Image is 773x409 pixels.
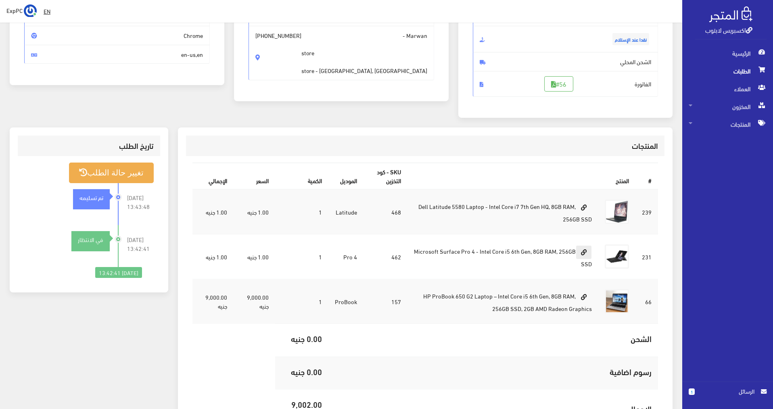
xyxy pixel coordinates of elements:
span: 1 [689,388,695,395]
span: الرسائل [701,387,754,396]
button: تغيير حالة الطلب [69,163,154,183]
span: الطلبات [689,62,767,80]
strong: تم تسليمه [79,193,103,202]
a: الرئيسية [682,44,773,62]
span: [DATE] 13:43:48 [127,193,154,211]
a: #56 [544,76,573,92]
span: [DATE] 13:42:41 [127,235,154,253]
a: 1 الرسائل [689,387,767,404]
span: الشحن المحلي [473,52,658,71]
div: في الانتظار [71,235,110,244]
th: المنتج [407,163,636,189]
td: Dell Latitude 5580 Laptop - Intel Core i7 7th Gen HQ, 8GB RAM, 256GB SSD [407,189,599,234]
h5: رسوم اضافية [335,367,652,376]
td: HP ProBook 650 G2 Laptop – Intel Core i5 6th Gen, 8GB RAM, 256GB SSD, 2GB AMD Radeon Graphics [407,279,599,324]
a: ... ExpPC [6,4,37,17]
td: Pro 4 [328,234,364,279]
th: السعر [234,163,275,189]
u: EN [44,6,50,16]
th: # [635,163,658,189]
span: Marwan - [249,26,434,80]
a: الطلبات [682,62,773,80]
td: 1.00 جنيه [192,234,234,279]
span: en-us,en [24,45,210,64]
a: المنتجات [682,115,773,133]
td: 9,000.00 جنيه [234,279,275,324]
a: EN [40,4,54,19]
h3: تاريخ الطلب [24,142,154,150]
td: 66 [635,279,658,324]
img: . [709,6,752,22]
td: 1.00 جنيه [192,189,234,234]
span: store store - [GEOGRAPHIC_DATA], [GEOGRAPHIC_DATA] [301,40,427,75]
td: 1.00 جنيه [234,234,275,279]
td: ProBook [328,279,364,324]
td: 9,000.00 جنيه [192,279,234,324]
a: اكسبريس لابتوب [705,24,752,35]
td: 462 [364,234,407,279]
iframe: Drift Widget Chat Controller [10,354,40,384]
span: نقدا عند الإستلام [612,33,649,45]
th: اﻹجمالي [192,163,234,189]
td: 157 [364,279,407,324]
td: 1.00 جنيه [234,189,275,234]
span: المنتجات [689,115,767,133]
td: Microsoft Surface Pro 4 - Intel Core i5 6th Gen, 8GB RAM, 256GB SSD [407,234,599,279]
h3: المنتجات [192,142,658,150]
a: العملاء [682,80,773,98]
td: 1 [275,189,328,234]
span: المخزون [689,98,767,115]
td: 468 [364,189,407,234]
td: 239 [635,189,658,234]
span: ExpPC [6,5,23,15]
span: Chrome [24,26,210,45]
img: ... [24,4,37,17]
h5: 0.00 جنيه [282,334,322,343]
td: 231 [635,234,658,279]
span: العملاء [689,80,767,98]
th: SKU - كود التخزين [364,163,407,189]
div: [DATE] 13:42:41 [95,267,142,278]
span: الرئيسية [689,44,767,62]
h5: الشحن [335,334,652,343]
th: الموديل [328,163,364,189]
td: 1 [275,234,328,279]
td: Latitude [328,189,364,234]
td: 1 [275,279,328,324]
a: المخزون [682,98,773,115]
th: الكمية [275,163,328,189]
span: الفاتورة [473,71,658,97]
span: [PHONE_NUMBER] [255,31,301,40]
h5: 0.00 جنيه [282,367,322,376]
